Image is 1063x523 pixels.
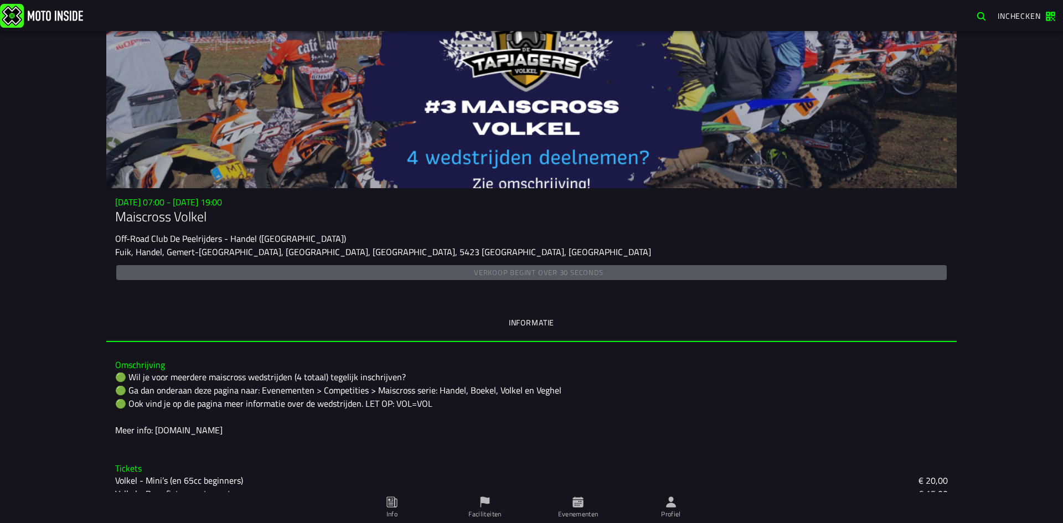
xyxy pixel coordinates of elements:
span: Inchecken [998,10,1041,22]
h3: Tickets [115,463,948,474]
ion-text: Volkel - Mini’s (en 65cc beginners) [115,474,243,487]
div: 🟢 Wil je voor meerdere maiscross wedstrijden (4 totaal) tegelijk inschrijven? 🟢 Ga dan onderaan d... [115,370,948,437]
ion-label: Faciliteiten [468,509,501,519]
a: Inchecken [992,6,1061,25]
ion-text: Off-Road Club De Peelrijders - Handel ([GEOGRAPHIC_DATA]) [115,232,346,245]
h3: [DATE] 07:00 - [DATE] 19:00 [115,197,948,208]
h3: Omschrijving [115,360,948,370]
ion-label: Profiel [661,509,681,519]
ion-label: Info [386,509,398,519]
h1: Maiscross Volkel [115,208,948,225]
ion-text: € 15,00 [918,487,948,500]
ion-text: Volkel - Bromfietsen automaat [115,487,231,500]
ion-text: Fuik, Handel, Gemert-[GEOGRAPHIC_DATA], [GEOGRAPHIC_DATA], [GEOGRAPHIC_DATA], 5423 [GEOGRAPHIC_DA... [115,245,651,258]
ion-label: Evenementen [558,509,598,519]
ion-text: € 20,00 [918,474,948,487]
